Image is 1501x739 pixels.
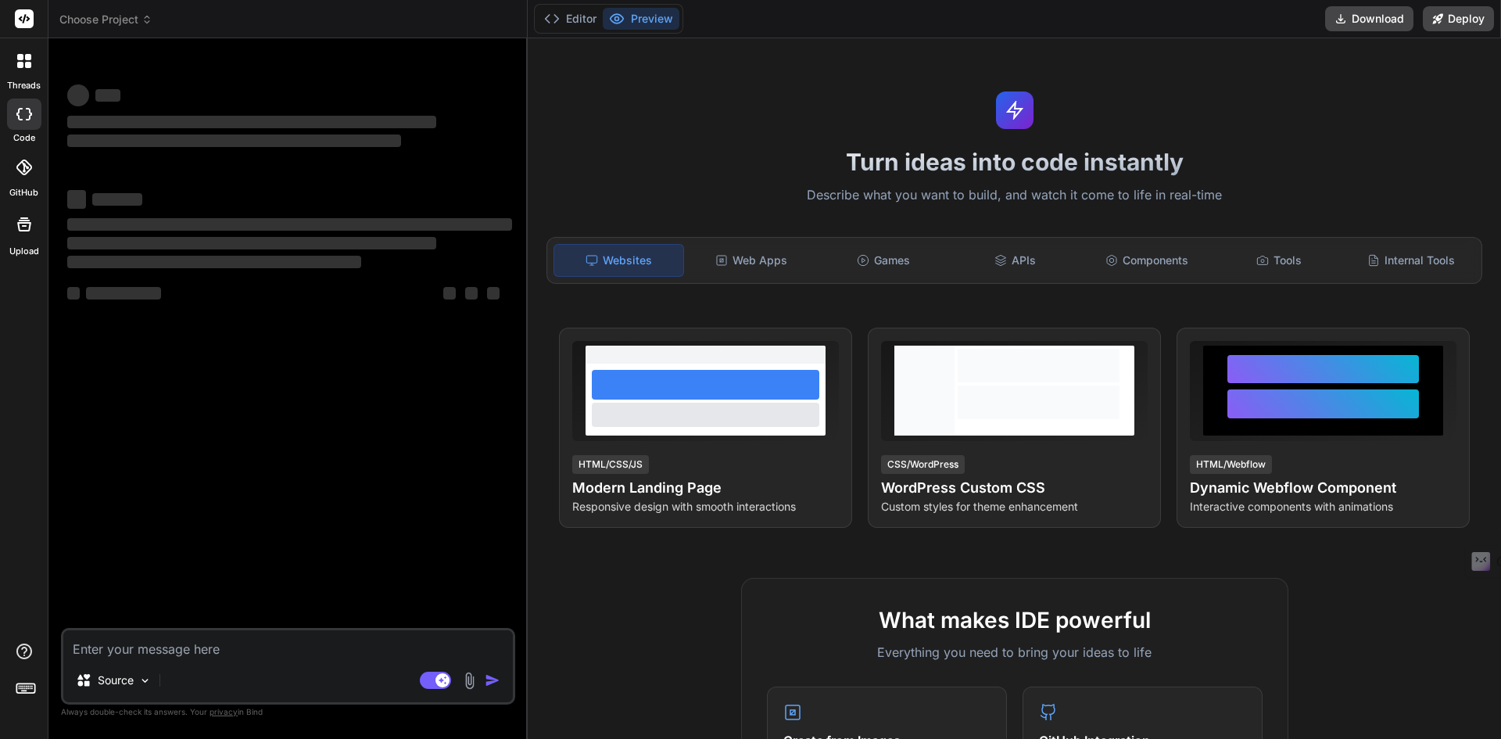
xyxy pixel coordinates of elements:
p: Describe what you want to build, and watch it come to life in real-time [537,185,1492,206]
span: ‌ [67,190,86,209]
div: APIs [951,244,1080,277]
span: ‌ [67,237,436,249]
div: HTML/Webflow [1190,455,1272,474]
span: ‌ [67,256,361,268]
h4: Modern Landing Page [572,477,839,499]
span: privacy [210,707,238,716]
label: GitHub [9,186,38,199]
span: ‌ [443,287,456,300]
span: ‌ [67,116,436,128]
div: CSS/WordPress [881,455,965,474]
div: Websites [553,244,684,277]
img: attachment [460,672,478,690]
label: code [13,131,35,145]
label: Upload [9,245,39,258]
span: ‌ [67,135,401,147]
span: Choose Project [59,12,152,27]
label: threads [7,79,41,92]
p: Custom styles for theme enhancement [881,499,1148,515]
div: HTML/CSS/JS [572,455,649,474]
p: Always double-check its answers. Your in Bind [61,705,515,719]
img: icon [485,673,500,688]
img: Pick Models [138,674,152,687]
span: ‌ [67,218,512,231]
span: ‌ [67,287,80,300]
div: Games [819,244,948,277]
span: ‌ [86,287,161,300]
div: Internal Tools [1346,244,1475,277]
div: Components [1083,244,1212,277]
p: Interactive components with animations [1190,499,1456,515]
span: ‌ [465,287,478,300]
p: Source [98,673,134,688]
p: Everything you need to bring your ideas to life [767,643,1263,662]
p: Responsive design with smooth interactions [572,499,839,515]
button: Editor [538,8,603,30]
button: Download [1325,6,1413,31]
h1: Turn ideas into code instantly [537,148,1492,176]
span: ‌ [67,84,89,106]
span: ‌ [92,193,142,206]
h2: What makes IDE powerful [767,604,1263,637]
span: ‌ [487,287,500,300]
div: Web Apps [687,244,816,277]
button: Preview [603,8,679,30]
div: Tools [1215,244,1344,277]
h4: Dynamic Webflow Component [1190,477,1456,499]
h4: WordPress Custom CSS [881,477,1148,499]
span: ‌ [95,89,120,102]
button: Deploy [1423,6,1494,31]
